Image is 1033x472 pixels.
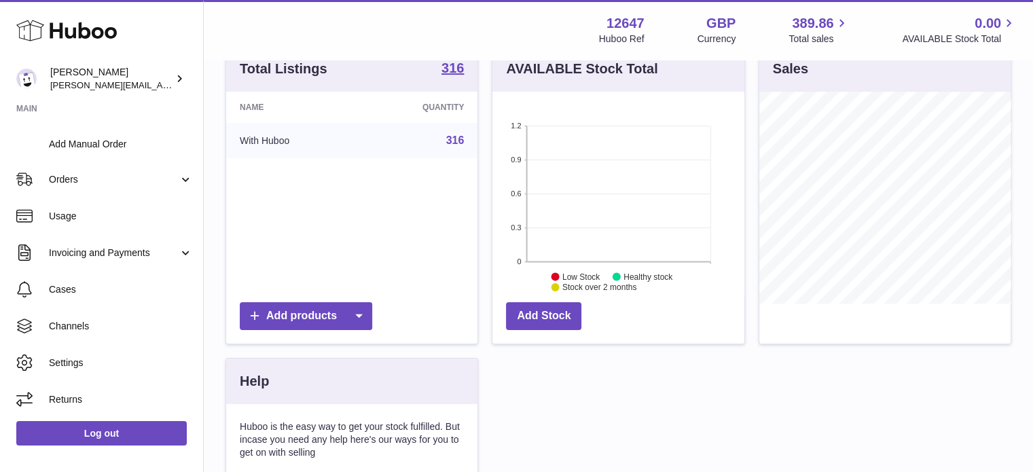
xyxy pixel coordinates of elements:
[49,138,193,151] span: Add Manual Order
[49,173,179,186] span: Orders
[50,79,345,90] span: [PERSON_NAME][EMAIL_ADDRESS][PERSON_NAME][DOMAIN_NAME]
[773,60,808,78] h3: Sales
[606,14,645,33] strong: 12647
[902,33,1017,46] span: AVAILABLE Stock Total
[506,302,581,330] a: Add Stock
[511,223,522,232] text: 0.3
[511,156,522,164] text: 0.9
[562,283,636,292] text: Stock over 2 months
[623,272,673,282] text: Healthy stock
[697,33,736,46] div: Currency
[359,92,477,123] th: Quantity
[902,14,1017,46] a: 0.00 AVAILABLE Stock Total
[50,66,173,92] div: [PERSON_NAME]
[792,14,833,33] span: 389.86
[49,393,193,406] span: Returns
[789,14,849,46] a: 389.86 Total sales
[49,210,193,223] span: Usage
[506,60,657,78] h3: AVAILABLE Stock Total
[226,92,359,123] th: Name
[16,421,187,446] a: Log out
[240,60,327,78] h3: Total Listings
[518,257,522,266] text: 0
[240,372,269,391] h3: Help
[16,69,37,89] img: peter@pinter.co.uk
[49,247,179,259] span: Invoicing and Payments
[441,61,464,75] strong: 316
[49,320,193,333] span: Channels
[599,33,645,46] div: Huboo Ref
[441,61,464,77] a: 316
[226,123,359,158] td: With Huboo
[562,272,600,282] text: Low Stock
[49,357,193,369] span: Settings
[706,14,736,33] strong: GBP
[49,283,193,296] span: Cases
[240,420,464,459] p: Huboo is the easy way to get your stock fulfilled. But incase you need any help here's our ways f...
[975,14,1001,33] span: 0.00
[446,134,465,146] a: 316
[789,33,849,46] span: Total sales
[511,189,522,198] text: 0.6
[511,122,522,130] text: 1.2
[240,302,372,330] a: Add products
